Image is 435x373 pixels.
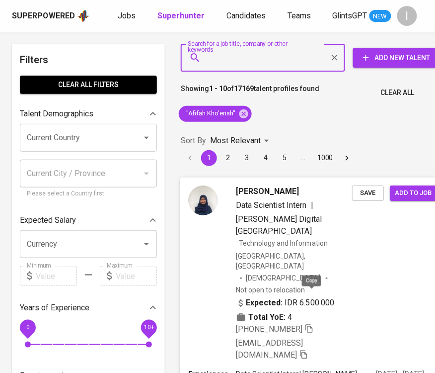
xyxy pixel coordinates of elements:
[20,108,93,120] p: Talent Demographics
[27,189,150,199] p: Please select a Country first
[20,76,157,94] button: Clear All filters
[28,79,149,91] span: Clear All filters
[181,135,206,147] p: Sort By
[311,199,313,211] span: |
[295,153,311,163] div: …
[333,11,367,20] span: GlintsGPT
[236,338,303,360] span: [EMAIL_ADDRESS][DOMAIN_NAME]
[236,200,307,210] span: Data Scientist Intern
[226,10,268,22] a: Candidates
[236,297,335,309] div: IDR 6.500.000
[140,131,153,145] button: Open
[20,214,76,226] p: Expected Salary
[201,150,217,166] button: page 1
[157,10,207,22] a: Superhunter
[288,11,311,20] span: Teams
[333,10,391,22] a: GlintsGPT NEW
[26,324,29,331] span: 0
[179,109,241,118] span: "Afifah Kho'eriah"
[118,11,136,20] span: Jobs
[288,311,292,323] span: 4
[20,104,157,124] div: Talent Demographics
[116,266,157,286] input: Value
[236,186,299,197] span: [PERSON_NAME]
[20,52,157,68] h6: Filters
[144,324,154,331] span: 10+
[395,187,432,199] span: Add to job
[36,266,77,286] input: Value
[381,87,415,99] span: Clear All
[20,210,157,230] div: Expected Salary
[157,11,205,20] b: Superhunter
[357,187,379,199] span: Save
[314,150,336,166] button: Go to page 1000
[226,11,266,20] span: Candidates
[118,10,138,22] a: Jobs
[188,186,218,215] img: fb138baff5f29dcbddbcd0f4649fea1d.png
[20,302,89,314] p: Years of Experience
[20,298,157,318] div: Years of Experience
[220,150,236,166] button: Go to page 2
[249,311,286,323] b: Total YoE:
[277,150,292,166] button: Go to page 5
[210,132,273,150] div: Most Relevant
[210,135,261,147] p: Most Relevant
[239,150,255,166] button: Go to page 3
[288,10,313,22] a: Teams
[209,85,227,93] b: 1 - 10
[236,324,303,334] span: [PHONE_NUMBER]
[246,273,322,283] span: [DEMOGRAPHIC_DATA]
[12,10,75,22] div: Superpowered
[181,150,357,166] nav: pagination navigation
[239,239,328,247] span: Technology and Information
[236,285,305,295] p: Not open to relocation
[77,9,90,23] img: app logo
[328,51,342,65] button: Clear
[397,6,417,26] div: I
[246,297,283,309] b: Expected:
[236,214,322,236] span: [PERSON_NAME] Digital [GEOGRAPHIC_DATA]
[140,237,153,251] button: Open
[352,186,384,201] button: Save
[369,11,391,21] span: NEW
[339,150,355,166] button: Go to next page
[258,150,274,166] button: Go to page 4
[12,9,90,23] a: Superpoweredapp logo
[179,106,252,122] div: "Afifah Kho'eriah"
[181,84,319,102] p: Showing of talent profiles found
[234,85,254,93] b: 17169
[377,84,419,102] button: Clear All
[361,52,433,64] span: Add New Talent
[236,251,353,271] div: [GEOGRAPHIC_DATA], [GEOGRAPHIC_DATA]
